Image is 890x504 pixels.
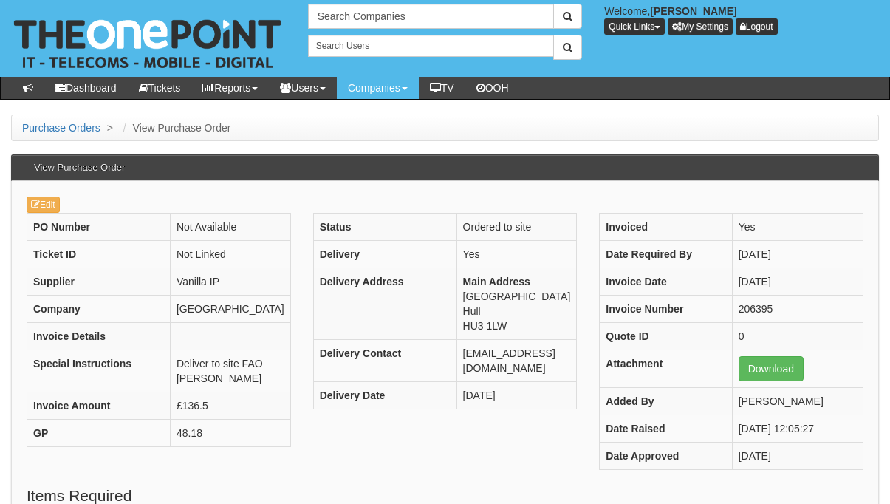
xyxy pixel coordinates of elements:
[732,213,863,240] td: Yes
[27,197,60,213] a: Edit
[103,122,117,134] span: >
[120,120,231,135] li: View Purchase Order
[128,77,192,99] a: Tickets
[419,77,465,99] a: TV
[732,322,863,350] td: 0
[27,419,171,446] th: GP
[600,415,732,442] th: Date Raised
[170,268,290,295] td: Vanilla IP
[170,350,290,392] td: Deliver to site FAO [PERSON_NAME]
[739,356,804,381] a: Download
[456,213,577,240] td: Ordered to site
[313,381,456,409] th: Delivery Date
[27,268,171,295] th: Supplier
[600,350,732,387] th: Attachment
[170,419,290,446] td: 48.18
[27,155,132,180] h3: View Purchase Order
[600,322,732,350] th: Quote ID
[456,240,577,268] td: Yes
[732,268,863,295] td: [DATE]
[170,213,290,240] td: Not Available
[27,350,171,392] th: Special Instructions
[308,35,555,57] input: Search Users
[269,77,337,99] a: Users
[600,240,732,268] th: Date Required By
[668,18,733,35] a: My Settings
[604,18,665,35] button: Quick Links
[732,295,863,322] td: 206395
[650,5,736,17] b: [PERSON_NAME]
[600,387,732,415] th: Added By
[463,276,530,287] b: Main Address
[736,18,778,35] a: Logout
[456,268,577,339] td: [GEOGRAPHIC_DATA] Hull HU3 1LW
[465,77,520,99] a: OOH
[337,77,419,99] a: Companies
[27,213,171,240] th: PO Number
[600,213,732,240] th: Invoiced
[308,4,555,29] input: Search Companies
[600,442,732,469] th: Date Approved
[313,268,456,339] th: Delivery Address
[732,240,863,268] td: [DATE]
[170,392,290,419] td: £136.5
[732,387,863,415] td: [PERSON_NAME]
[44,77,128,99] a: Dashboard
[732,415,863,442] td: [DATE] 12:05:27
[27,240,171,268] th: Ticket ID
[313,213,456,240] th: Status
[593,4,890,35] div: Welcome,
[191,77,269,99] a: Reports
[22,122,100,134] a: Purchase Orders
[456,381,577,409] td: [DATE]
[313,240,456,268] th: Delivery
[456,339,577,381] td: [EMAIL_ADDRESS][DOMAIN_NAME]
[170,240,290,268] td: Not Linked
[600,268,732,295] th: Invoice Date
[313,339,456,381] th: Delivery Contact
[27,322,171,350] th: Invoice Details
[170,295,290,322] td: [GEOGRAPHIC_DATA]
[27,295,171,322] th: Company
[732,442,863,469] td: [DATE]
[27,392,171,419] th: Invoice Amount
[600,295,732,322] th: Invoice Number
